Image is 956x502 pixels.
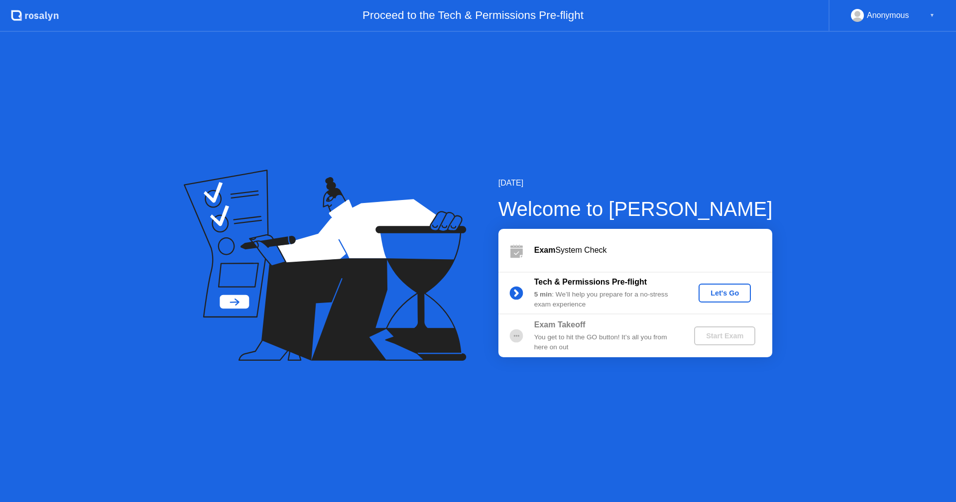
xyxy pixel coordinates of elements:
div: ▼ [930,9,935,22]
div: Welcome to [PERSON_NAME] [498,194,773,224]
button: Let's Go [699,284,751,302]
b: 5 min [534,291,552,298]
div: [DATE] [498,177,773,189]
button: Start Exam [694,326,755,345]
div: Anonymous [867,9,909,22]
div: Let's Go [703,289,747,297]
div: You get to hit the GO button! It’s all you from here on out [534,332,678,353]
b: Tech & Permissions Pre-flight [534,278,647,286]
b: Exam [534,246,556,254]
div: System Check [534,244,772,256]
div: Start Exam [698,332,751,340]
b: Exam Takeoff [534,320,586,329]
div: : We’ll help you prepare for a no-stress exam experience [534,290,678,310]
